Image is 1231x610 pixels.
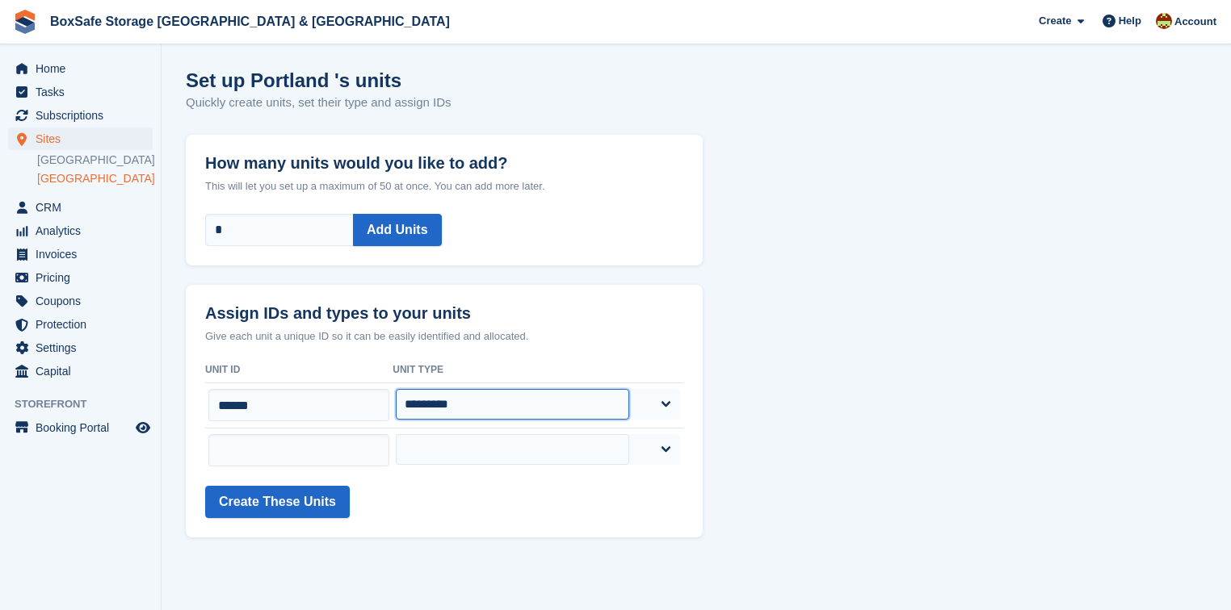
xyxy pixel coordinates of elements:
[8,416,153,439] a: menu
[8,57,153,80] a: menu
[205,357,393,383] th: Unit ID
[36,266,132,289] span: Pricing
[36,196,132,219] span: CRM
[205,178,683,194] p: This will let you set up a maximum of 50 at once. You can add more later.
[36,104,132,127] span: Subscriptions
[8,196,153,219] a: menu
[353,214,442,246] button: Add Units
[36,416,132,439] span: Booking Portal
[8,127,153,150] a: menu
[205,328,683,345] p: Give each unit a unique ID so it can be easily identified and allocated.
[8,219,153,242] a: menu
[13,10,37,34] img: stora-icon-8386f47178a22dfd0bd8f6a31ec36ba5ce8667c1dd55bd0f319d3a0aa187defe.svg
[186,94,451,112] p: Quickly create units, set their type and assign IDs
[8,313,153,336] a: menu
[186,69,451,91] h1: Set up Portland 's units
[36,313,132,336] span: Protection
[393,357,683,383] th: Unit Type
[36,336,132,359] span: Settings
[36,81,132,103] span: Tasks
[205,486,350,518] button: Create These Units
[205,304,471,323] strong: Assign IDs and types to your units
[8,360,153,382] a: menu
[8,336,153,359] a: menu
[205,135,683,173] label: How many units would you like to add?
[44,8,456,35] a: BoxSafe Storage [GEOGRAPHIC_DATA] & [GEOGRAPHIC_DATA]
[8,290,153,312] a: menu
[36,360,132,382] span: Capital
[36,290,132,312] span: Coupons
[1174,14,1216,30] span: Account
[8,81,153,103] a: menu
[8,243,153,265] a: menu
[37,152,153,168] a: [GEOGRAPHIC_DATA]
[37,171,153,186] a: [GEOGRAPHIC_DATA]
[36,243,132,265] span: Invoices
[36,127,132,150] span: Sites
[1039,13,1071,29] span: Create
[8,104,153,127] a: menu
[15,396,161,412] span: Storefront
[133,418,153,437] a: Preview store
[36,219,132,242] span: Analytics
[1156,13,1172,29] img: Kim
[1119,13,1141,29] span: Help
[8,266,153,289] a: menu
[36,57,132,80] span: Home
